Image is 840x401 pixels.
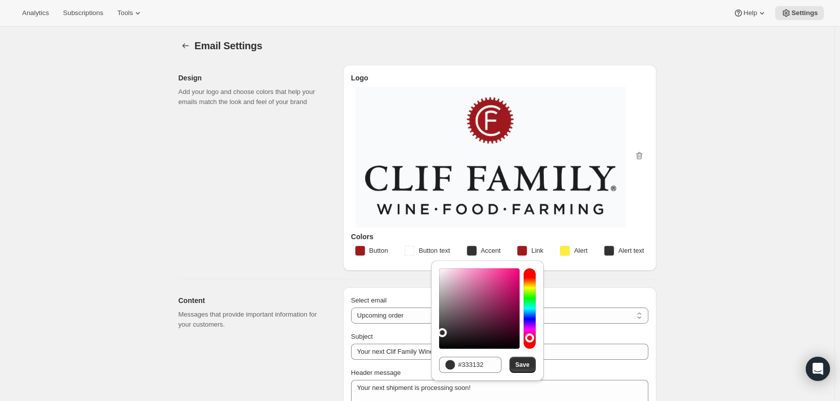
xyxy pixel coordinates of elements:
span: Help [743,9,757,17]
span: Save [516,361,530,369]
span: Analytics [22,9,49,17]
button: Accent [461,243,507,259]
span: Email Settings [195,40,263,51]
button: Link [511,243,549,259]
button: Button text [398,243,456,259]
span: Button text [418,246,450,256]
button: Alert text [598,243,650,259]
button: Alert [554,243,594,259]
span: Alert text [618,246,644,256]
div: Open Intercom Messenger [806,357,830,381]
span: Accent [481,246,501,256]
span: Select email [351,296,387,304]
span: Tools [117,9,133,17]
span: Button [369,246,388,256]
button: Settings [179,39,193,53]
p: Messages that provide important information for your customers. [179,310,327,330]
img: CFW_WineFoodFarm_Logo_704 - PNG.png [365,97,616,215]
h3: Logo [351,73,648,83]
span: Subject [351,333,373,340]
span: Header message [351,369,401,376]
span: Subscriptions [63,9,103,17]
button: Analytics [16,6,55,20]
h3: Colors [351,232,648,242]
button: Help [727,6,773,20]
p: Add your logo and choose colors that help your emails match the look and feel of your brand [179,87,327,107]
button: Subscriptions [57,6,109,20]
button: Button [349,243,394,259]
button: Tools [111,6,149,20]
span: Alert [574,246,587,256]
button: Save [510,357,536,373]
h2: Content [179,295,327,306]
button: Settings [775,6,824,20]
h2: Design [179,73,327,83]
span: Settings [791,9,818,17]
span: Link [531,246,543,256]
